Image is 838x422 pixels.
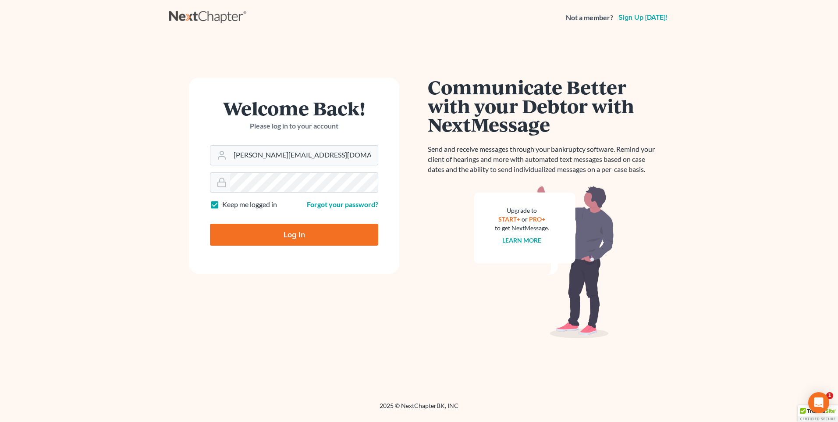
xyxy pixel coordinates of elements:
[169,401,669,417] div: 2025 © NextChapterBK, INC
[474,185,614,339] img: nextmessage_bg-59042aed3d76b12b5cd301f8e5b87938c9018125f34e5fa2b7a6b67550977c72.svg
[210,99,378,118] h1: Welcome Back!
[222,200,277,210] label: Keep me logged in
[798,405,838,422] div: TrustedSite Certified
[808,392,829,413] div: Open Intercom Messenger
[230,146,378,165] input: Email Address
[617,14,669,21] a: Sign up [DATE]!
[495,206,549,215] div: Upgrade to
[826,392,833,399] span: 1
[522,215,528,223] span: or
[428,144,660,175] p: Send and receive messages through your bankruptcy software. Remind your client of hearings and mo...
[499,215,521,223] a: START+
[307,200,378,208] a: Forgot your password?
[495,224,549,232] div: to get NextMessage.
[529,215,546,223] a: PRO+
[428,78,660,134] h1: Communicate Better with your Debtor with NextMessage
[210,121,378,131] p: Please log in to your account
[503,236,542,244] a: Learn more
[210,224,378,246] input: Log In
[566,13,613,23] strong: Not a member?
